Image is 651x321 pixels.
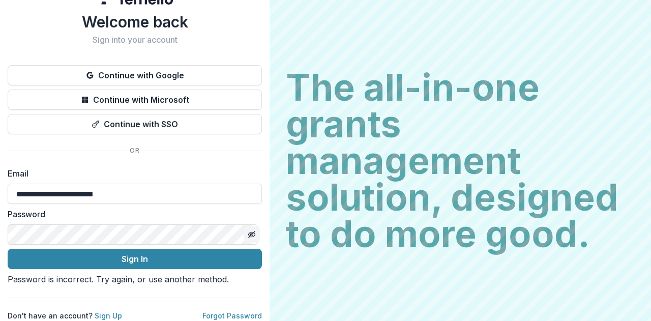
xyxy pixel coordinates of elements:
[8,65,262,85] button: Continue with Google
[202,311,262,320] a: Forgot Password
[8,167,256,180] label: Email
[95,311,122,320] a: Sign Up
[8,273,262,285] div: Password is incorrect. Try again, or use another method.
[8,310,122,321] p: Don't have an account?
[8,90,262,110] button: Continue with Microsoft
[8,114,262,134] button: Continue with SSO
[8,35,262,45] h2: Sign into your account
[8,13,262,31] h1: Welcome back
[244,226,260,243] button: Toggle password visibility
[8,249,262,269] button: Sign In
[8,208,256,220] label: Password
